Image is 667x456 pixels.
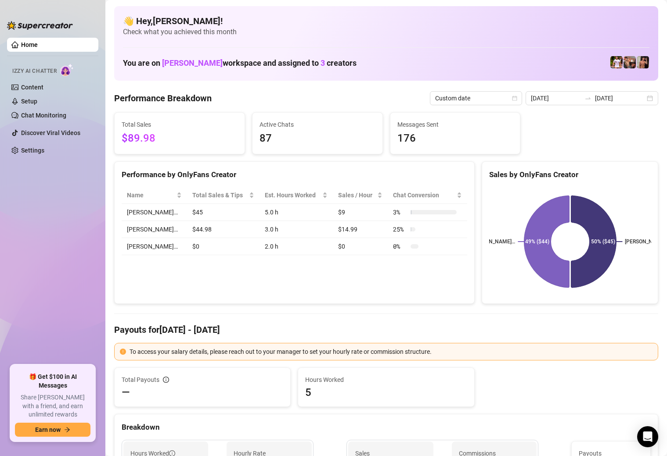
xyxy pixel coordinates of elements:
span: Earn now [35,426,61,433]
h4: 👋 Hey, [PERSON_NAME] ! [123,15,649,27]
span: Share [PERSON_NAME] with a friend, and earn unlimited rewards [15,393,90,419]
span: 3 [321,58,325,68]
div: Est. Hours Worked [265,190,320,200]
span: Total Sales [122,120,238,129]
span: 87 [260,130,375,147]
span: Custom date [435,92,517,105]
img: logo-BBDzfeDw.svg [7,21,73,30]
div: Performance by OnlyFans Creator [122,169,467,181]
a: Discover Viral Videos [21,129,80,136]
span: Total Payouts [122,375,159,385]
span: 0 % [393,242,407,251]
input: Start date [531,93,581,103]
span: Check what you achieved this month [123,27,649,37]
h4: Performance Breakdown [114,92,212,104]
img: Osvaldo [624,56,636,68]
a: Setup [21,98,37,105]
button: Earn nowarrow-right [15,423,90,437]
th: Total Sales & Tips [187,187,260,204]
span: Sales / Hour [338,190,376,200]
h1: You are on workspace and assigned to creators [123,58,357,68]
span: 176 [397,130,513,147]
h4: Payouts for [DATE] - [DATE] [114,324,658,336]
span: swap-right [584,95,591,102]
span: Total Sales & Tips [192,190,247,200]
span: 3 % [393,207,407,217]
img: Hector [610,56,623,68]
span: 5 [305,385,467,399]
td: $0 [333,238,388,255]
span: [PERSON_NAME] [162,58,223,68]
span: Chat Conversion [393,190,454,200]
span: Name [127,190,175,200]
span: Izzy AI Chatter [12,67,57,75]
span: $89.98 [122,130,238,147]
td: $0 [187,238,260,255]
span: 25 % [393,224,407,234]
div: To access your salary details, please reach out to your manager to set your hourly rate or commis... [130,347,653,356]
span: exclamation-circle [120,349,126,355]
img: AI Chatter [60,64,74,76]
span: Hours Worked [305,375,467,385]
a: Home [21,41,38,48]
a: Chat Monitoring [21,112,66,119]
div: Breakdown [122,421,651,433]
a: Content [21,84,43,91]
td: $14.99 [333,221,388,238]
th: Chat Conversion [388,187,467,204]
span: to [584,95,591,102]
span: Active Chats [260,120,375,129]
th: Name [122,187,187,204]
img: Zach [637,56,649,68]
td: 3.0 h [260,221,332,238]
td: $44.98 [187,221,260,238]
input: End date [595,93,645,103]
span: Messages Sent [397,120,513,129]
span: 🎁 Get $100 in AI Messages [15,373,90,390]
th: Sales / Hour [333,187,388,204]
text: [PERSON_NAME]… [471,239,515,245]
td: [PERSON_NAME]… [122,238,187,255]
div: Open Intercom Messenger [637,426,658,447]
span: — [122,385,130,399]
td: [PERSON_NAME]… [122,221,187,238]
a: Settings [21,147,44,154]
span: info-circle [163,377,169,383]
td: $9 [333,204,388,221]
td: [PERSON_NAME]… [122,204,187,221]
span: calendar [512,96,517,101]
td: $45 [187,204,260,221]
td: 2.0 h [260,238,332,255]
span: arrow-right [64,427,70,433]
td: 5.0 h [260,204,332,221]
div: Sales by OnlyFans Creator [489,169,651,181]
